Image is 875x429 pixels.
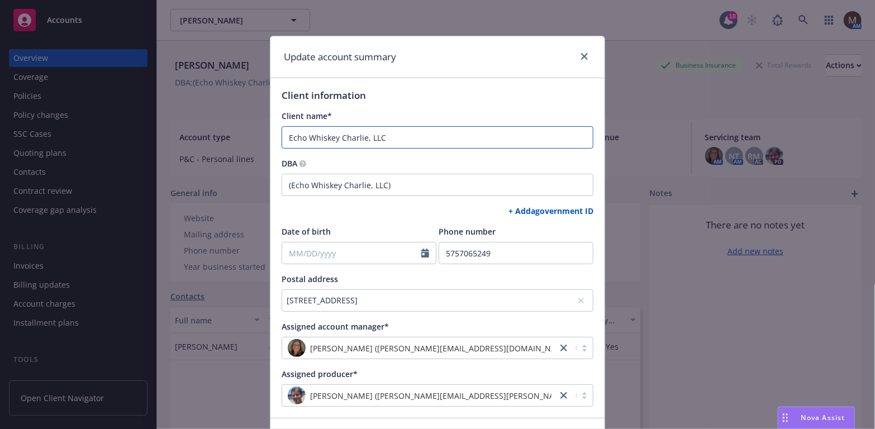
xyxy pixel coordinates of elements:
input: MM/DD/yyyy [282,242,436,264]
span: photo[PERSON_NAME] ([PERSON_NAME][EMAIL_ADDRESS][DOMAIN_NAME]) [288,339,551,357]
input: DBA [282,174,593,196]
span: DBA [282,158,297,169]
input: Enter phone number [439,242,593,264]
div: Drag to move [778,407,792,428]
h1: Client information [282,89,593,101]
input: Client name [282,126,593,149]
a: + Add a government ID [508,206,593,216]
span: Postal address [282,274,338,284]
span: Nova Assist [801,413,845,422]
span: Assigned account manager* [282,321,389,332]
span: [PERSON_NAME] ([PERSON_NAME][EMAIL_ADDRESS][DOMAIN_NAME]) [310,342,573,354]
span: [PERSON_NAME] ([PERSON_NAME][EMAIL_ADDRESS][PERSON_NAME][DOMAIN_NAME]) [310,390,635,402]
span: Date of birth [282,226,331,237]
a: close [557,389,570,402]
button: [STREET_ADDRESS] [282,289,593,312]
img: photo [288,387,306,404]
div: [STREET_ADDRESS] [287,294,577,306]
a: close [557,341,570,355]
img: photo [288,339,306,357]
span: Assigned producer* [282,369,358,379]
span: photo[PERSON_NAME] ([PERSON_NAME][EMAIL_ADDRESS][PERSON_NAME][DOMAIN_NAME]) [288,387,551,404]
button: Nova Assist [778,407,855,429]
h1: Update account summary [284,50,396,64]
span: Phone number [439,226,496,237]
a: close [578,50,591,63]
span: Client name* [282,111,332,121]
